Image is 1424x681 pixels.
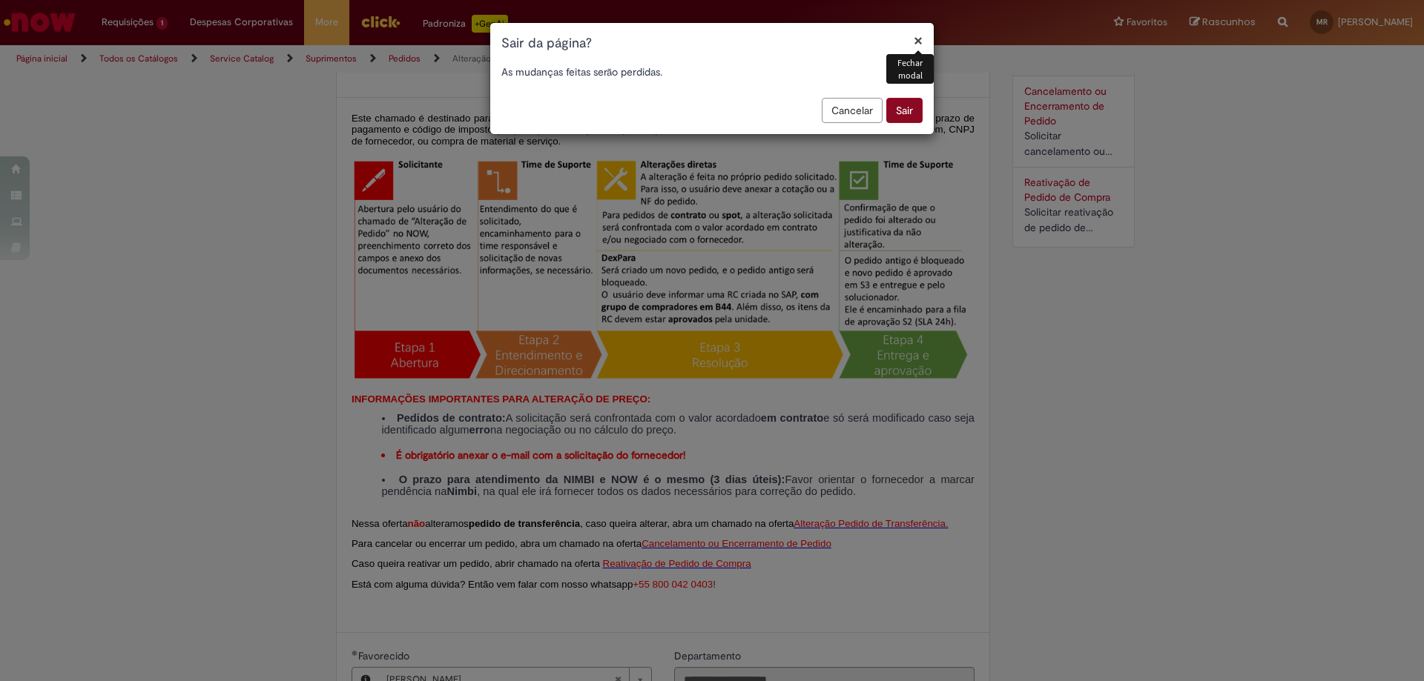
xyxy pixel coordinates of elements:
div: Fechar modal [886,54,934,84]
h1: Sair da página? [501,34,923,53]
button: Sair [886,98,923,123]
button: Fechar modal [914,33,923,48]
p: As mudanças feitas serão perdidas. [501,64,923,79]
button: Cancelar [822,98,883,123]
